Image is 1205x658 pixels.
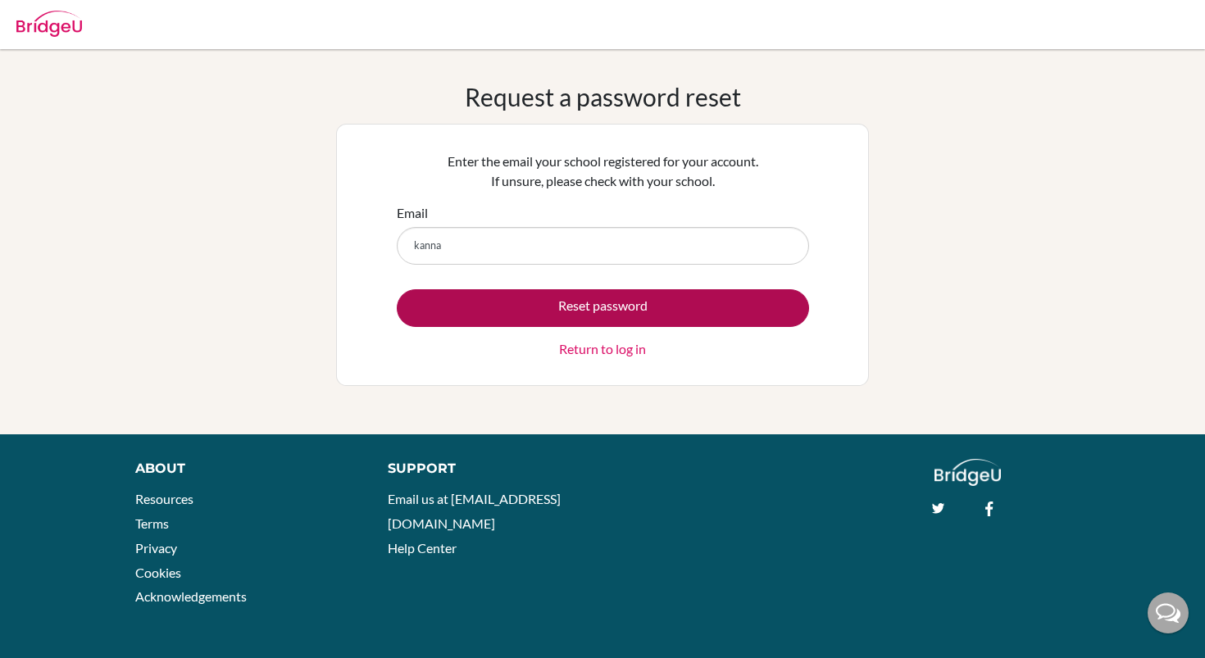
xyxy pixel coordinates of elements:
[135,565,181,580] a: Cookies
[465,82,741,111] h1: Request a password reset
[38,11,71,26] span: Help
[135,540,177,556] a: Privacy
[397,289,809,327] button: Reset password
[388,491,561,531] a: Email us at [EMAIL_ADDRESS][DOMAIN_NAME]
[397,203,428,223] label: Email
[388,459,586,479] div: Support
[135,588,247,604] a: Acknowledgements
[135,515,169,531] a: Terms
[397,152,809,191] p: Enter the email your school registered for your account. If unsure, please check with your school.
[16,11,82,37] img: Bridge-U
[934,459,1001,486] img: logo_white@2x-f4f0deed5e89b7ecb1c2cc34c3e3d731f90f0f143d5ea2071677605dd97b5244.png
[388,540,457,556] a: Help Center
[135,459,351,479] div: About
[135,491,193,506] a: Resources
[559,339,646,359] a: Return to log in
